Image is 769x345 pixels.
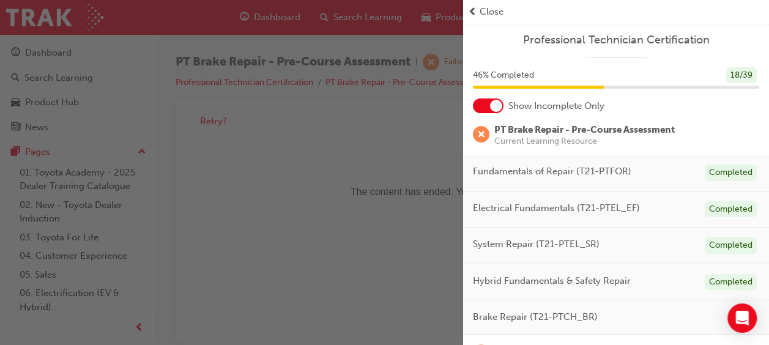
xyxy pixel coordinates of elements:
[468,5,764,19] button: prev-iconClose
[480,5,503,19] span: Close
[473,69,534,83] span: 46 % Completed
[473,274,631,288] span: Hybrid Fundamentals & Safety Repair
[727,303,757,333] div: Open Intercom Messenger
[726,67,757,84] div: 18 / 39
[473,126,489,143] span: learningRecordVerb_FAIL-icon
[508,99,604,113] span: Show Incomplete Only
[705,201,757,218] div: Completed
[494,137,675,146] span: Current Learning Resource
[473,33,759,47] a: Professional Technician Certification
[5,10,549,65] p: The content has ended. You may close this window.
[473,165,631,179] span: Fundamentals of Repair (T21-PTFOR)
[705,274,757,291] div: Completed
[705,237,757,254] div: Completed
[473,310,598,324] span: Brake Repair (T21-PTCH_BR)
[473,201,640,215] span: Electrical Fundamentals (T21-PTEL_EF)
[494,124,675,135] span: PT Brake Repair - Pre-Course Assessment
[473,237,600,251] span: System Repair (T21-PTEL_SR)
[705,165,757,181] div: Completed
[468,5,477,19] span: prev-icon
